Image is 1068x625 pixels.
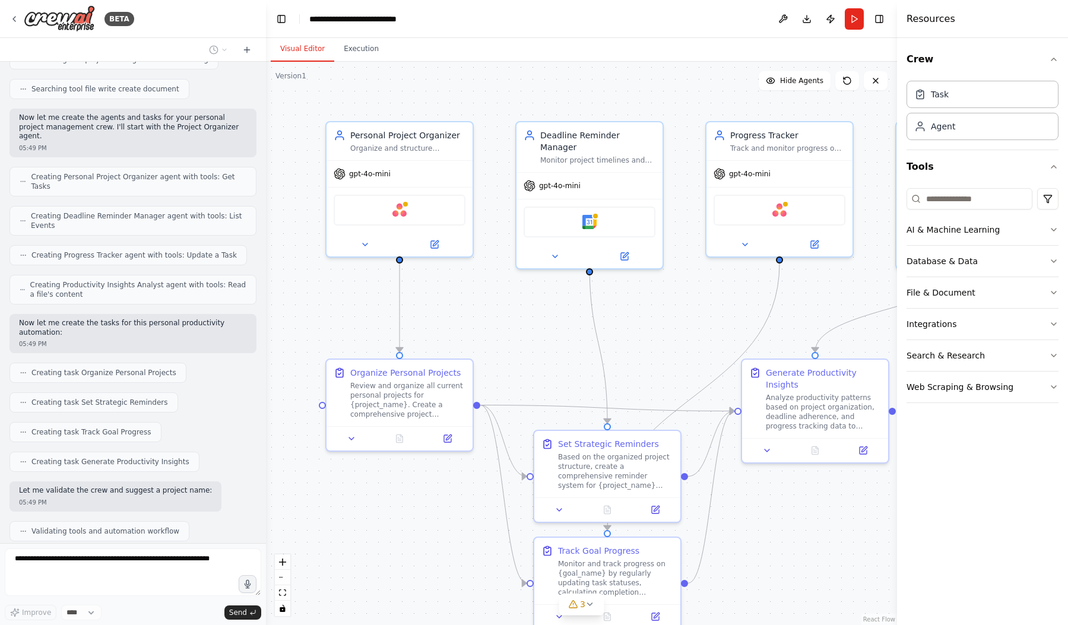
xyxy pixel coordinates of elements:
button: 3 [559,594,604,616]
button: Database & Data [907,246,1059,277]
button: No output available [582,610,633,624]
button: Open in side panel [427,432,468,446]
button: Integrations [907,309,1059,340]
button: Improve [5,605,56,620]
div: Organize Personal ProjectsReview and organize all current personal projects for {project_name}. C... [325,358,474,452]
span: gpt-4o-mini [349,169,391,179]
button: No output available [582,503,633,517]
button: Execution [334,37,388,62]
span: Creating task Generate Productivity Insights [31,457,189,467]
span: Creating task Track Goal Progress [31,427,151,437]
img: Asana [772,203,787,217]
div: Set Strategic RemindersBased on the organized project structure, create a comprehensive reminder ... [533,430,682,523]
g: Edge from 1093e939-43c8-4739-8c66-acb36397a80b to 24c37a38-3b33-4789-a069-c64c9e5b64ed [688,405,734,589]
span: Send [229,608,247,617]
button: Click to speak your automation idea [239,575,256,593]
button: Open in side panel [781,237,848,252]
button: Hide Agents [759,71,831,90]
g: Edge from baf74bdf-aa10-4792-8dcc-6ada77ad8960 to 10b669a7-c33a-4415-9697-52f7ab8df6d5 [584,264,613,423]
div: Personal Project Organizer [350,129,465,141]
p: Let me validate the crew and suggest a project name: [19,486,212,496]
div: 05:49 PM [19,498,212,507]
div: 05:49 PM [19,144,247,153]
div: Organize and structure personal projects by creating clear project hierarchies, categorizing task... [350,144,465,153]
button: AI & Machine Learning [907,214,1059,245]
div: Tools [907,183,1059,413]
div: Monitor and track progress on {goal_name} by regularly updating task statuses, calculating comple... [558,559,673,597]
span: gpt-4o-mini [729,169,771,179]
button: Send [224,605,261,620]
img: Google Calendar [582,215,597,229]
g: Edge from 134374a5-27c4-4596-9de6-e0e2e3f73109 to 24c37a38-3b33-4789-a069-c64c9e5b64ed [809,264,975,352]
g: Edge from 3f679d78-a200-4d72-8b7e-7588be41249c to 10b669a7-c33a-4415-9697-52f7ab8df6d5 [480,399,527,483]
button: Open in side panel [635,610,676,624]
button: No output available [790,443,841,458]
span: Creating Deadline Reminder Manager agent with tools: List Events [31,211,246,230]
img: Logo [24,5,95,32]
button: Tools [907,150,1059,183]
g: Edge from 3f679d78-a200-4d72-8b7e-7588be41249c to 1093e939-43c8-4739-8c66-acb36397a80b [480,399,527,589]
div: Review and organize all current personal projects for {project_name}. Create a comprehensive proj... [350,381,465,419]
button: toggle interactivity [275,601,290,616]
span: Improve [22,608,51,617]
button: Search & Research [907,340,1059,371]
nav: breadcrumb [309,13,426,25]
img: Asana [392,203,407,217]
div: Agent [931,120,955,132]
span: Hide Agents [780,76,823,85]
div: Task [931,88,949,100]
span: Creating Productivity Insights Analyst agent with tools: Read a file's content [30,280,246,299]
div: Deadline Reminder Manager [540,129,655,153]
button: Visual Editor [271,37,334,62]
span: Creating task Organize Personal Projects [31,368,176,377]
button: Open in side panel [401,237,468,252]
div: Organize Personal Projects [350,367,461,379]
button: No output available [375,432,425,446]
div: Generate Productivity InsightsAnalyze productivity patterns based on project organization, deadli... [741,358,889,464]
div: Deadline Reminder ManagerMonitor project timelines and deadlines for {project_name}, creating str... [515,121,664,269]
button: Open in side panel [635,503,676,517]
span: Searching tool file write create document [31,84,179,94]
g: Edge from 3f679d78-a200-4d72-8b7e-7588be41249c to 24c37a38-3b33-4789-a069-c64c9e5b64ed [480,399,734,417]
g: Edge from 212d510c-decd-45f4-9c6f-66267f4f0dcb to 3f679d78-a200-4d72-8b7e-7588be41249c [394,264,405,352]
div: Personal Project OrganizerOrganize and structure personal projects by creating clear project hier... [325,121,474,258]
div: Track and monitor progress on {goal_name} by analyzing task completion rates, identifying bottlen... [730,144,845,153]
div: Set Strategic Reminders [558,438,659,450]
span: Creating Personal Project Organizer agent with tools: Get Tasks [31,172,246,191]
div: Monitor project timelines and deadlines for {project_name}, creating strategic reminders and aler... [540,156,655,165]
g: Edge from b047c640-ddfc-46b5-87e2-25b0754cbe0b to 1093e939-43c8-4739-8c66-acb36397a80b [601,264,785,530]
div: Progress TrackerTrack and monitor progress on {goal_name} by analyzing task completion rates, ide... [705,121,854,258]
span: Creating Progress Tracker agent with tools: Update a Task [31,250,237,260]
div: Crew [907,76,1059,150]
div: Track Goal Progress [558,545,639,557]
div: Generate Productivity Insights [766,367,881,391]
g: Edge from 10b669a7-c33a-4415-9697-52f7ab8df6d5 to 24c37a38-3b33-4789-a069-c64c9e5b64ed [688,405,734,483]
p: Now let me create the agents and tasks for your personal project management crew. I'll start with... [19,113,247,141]
span: gpt-4o-mini [539,181,581,191]
span: Creating task Set Strategic Reminders [31,398,168,407]
button: fit view [275,585,290,601]
button: Open in side panel [591,249,658,264]
div: Analyze productivity patterns based on project organization, deadline adherence, and progress tra... [766,393,881,431]
div: Based on the organized project structure, create a comprehensive reminder system for {project_nam... [558,452,673,490]
button: zoom out [275,570,290,585]
button: Crew [907,43,1059,76]
button: Hide right sidebar [871,11,888,27]
div: React Flow controls [275,554,290,616]
div: Version 1 [275,71,306,81]
div: 05:49 PM [19,340,247,348]
button: Start a new chat [237,43,256,57]
h4: Resources [907,12,955,26]
button: Switch to previous chat [204,43,233,57]
button: File & Document [907,277,1059,308]
button: Open in side panel [842,443,883,458]
div: Progress Tracker [730,129,845,141]
button: Web Scraping & Browsing [907,372,1059,402]
div: BETA [104,12,134,26]
p: Now let me create the tasks for this personal productivity automation: [19,319,247,337]
span: 3 [580,598,585,610]
button: zoom in [275,554,290,570]
span: Validating tools and automation workflow [31,526,179,536]
a: React Flow attribution [863,616,895,623]
button: Hide left sidebar [273,11,290,27]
